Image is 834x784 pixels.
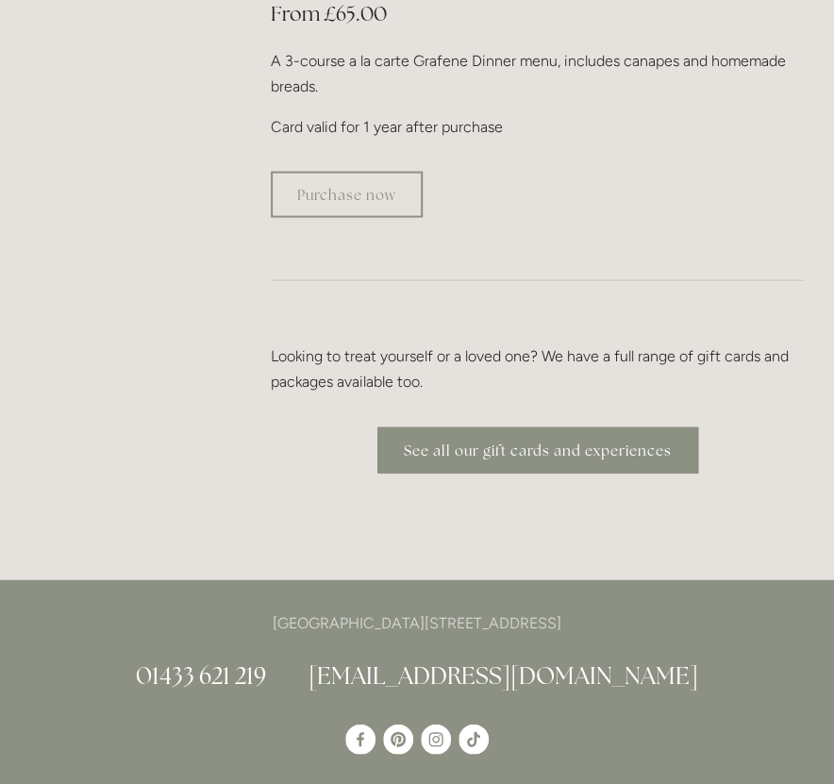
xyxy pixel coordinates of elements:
[271,343,804,394] p: Looking to treat yourself or a loved one? We have a full range of gift cards and packages availab...
[30,610,804,636] p: [GEOGRAPHIC_DATA][STREET_ADDRESS]
[271,48,804,99] p: A 3-course a la carte Grafene Dinner menu, includes canapes and homemade breads.
[136,660,266,691] a: 01433 621 219
[377,427,698,474] a: See all our gift cards and experiences
[459,725,489,755] a: TikTok
[271,172,423,218] a: Purchase now
[271,114,804,140] p: Card valid for 1 year after purchase
[421,725,451,755] a: Instagram
[309,660,698,691] a: [EMAIL_ADDRESS][DOMAIN_NAME]
[383,725,413,755] a: Pinterest
[345,725,375,755] a: Losehill House Hotel & Spa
